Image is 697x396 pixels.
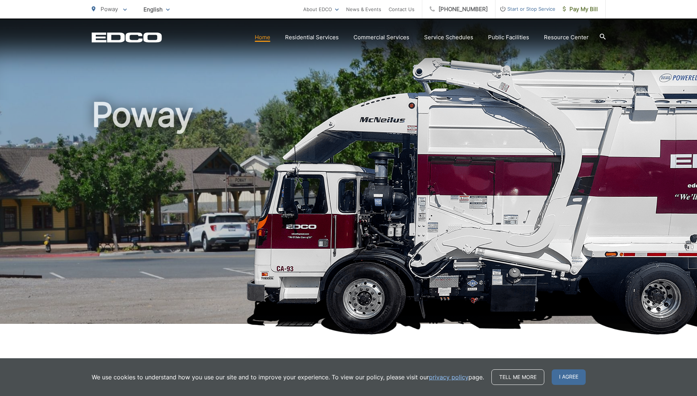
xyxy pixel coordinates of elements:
[491,369,544,385] a: Tell me more
[92,373,484,382] p: We use cookies to understand how you use our site and to improve your experience. To view our pol...
[429,373,468,382] a: privacy policy
[92,96,606,330] h1: Poway
[138,3,175,16] span: English
[255,33,270,42] a: Home
[353,33,409,42] a: Commercial Services
[552,369,586,385] span: I agree
[389,5,415,14] a: Contact Us
[424,33,473,42] a: Service Schedules
[488,33,529,42] a: Public Facilities
[563,5,598,14] span: Pay My Bill
[285,33,339,42] a: Residential Services
[101,6,118,13] span: Poway
[544,33,589,42] a: Resource Center
[346,5,381,14] a: News & Events
[303,5,339,14] a: About EDCO
[92,32,162,43] a: EDCD logo. Return to the homepage.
